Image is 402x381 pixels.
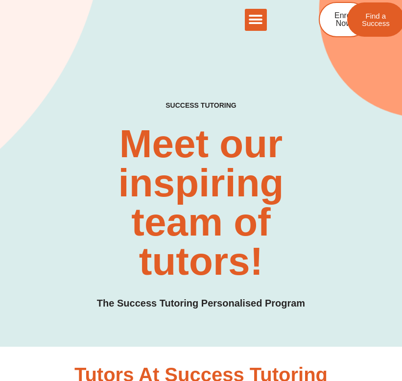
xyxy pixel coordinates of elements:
a: Enrol Now [319,2,368,37]
span: Find a Success [362,12,390,27]
h3: The Success Tutoring Personalised Program [97,296,305,311]
span: Enrol Now [334,12,353,27]
h4: SUCCESS TUTORING​ [147,101,255,110]
h2: Meet our inspiring team of tutors! [80,124,322,281]
div: Menu Toggle [245,9,267,31]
